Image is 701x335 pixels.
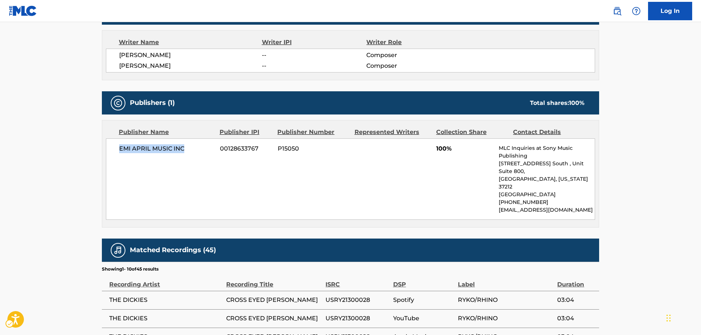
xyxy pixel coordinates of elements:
[613,7,622,15] img: search
[119,51,262,60] span: [PERSON_NAME]
[277,128,349,137] div: Publisher Number
[130,246,216,254] h5: Matched Recordings (45)
[119,38,262,47] div: Writer Name
[220,144,272,153] span: 00128633767
[436,144,493,153] span: 100%
[664,300,701,335] div: Chat Widget
[557,272,595,289] div: Duration
[499,206,595,214] p: [EMAIL_ADDRESS][DOMAIN_NAME]
[109,272,223,289] div: Recording Artist
[366,38,462,47] div: Writer Role
[666,307,671,329] div: Drag
[648,2,692,20] a: Log In
[366,51,462,60] span: Composer
[366,61,462,70] span: Composer
[119,128,214,137] div: Publisher Name
[262,38,367,47] div: Writer IPI
[130,99,175,107] h5: Publishers (1)
[325,314,389,323] span: USRY21300028
[262,61,366,70] span: --
[393,296,454,304] span: Spotify
[499,175,595,191] p: [GEOGRAPHIC_DATA], [US_STATE] 37212
[355,128,431,137] div: Represented Writers
[9,6,37,16] img: MLC Logo
[458,296,554,304] span: RYKO/RHINO
[393,314,454,323] span: YouTube
[278,144,349,153] span: P15050
[499,198,595,206] p: [PHONE_NUMBER]
[226,314,322,323] span: CROSS EYED [PERSON_NAME]
[393,272,454,289] div: DSP
[513,128,584,137] div: Contact Details
[458,314,554,323] span: RYKO/RHINO
[664,300,701,335] iframe: Hubspot Iframe
[226,272,322,289] div: Recording Title
[220,128,272,137] div: Publisher IPI
[458,272,554,289] div: Label
[119,61,262,70] span: [PERSON_NAME]
[119,144,214,153] span: EMI APRIL MUSIC INC
[226,296,322,304] span: CROSS EYED [PERSON_NAME]
[114,99,122,107] img: Publishers
[632,7,641,15] img: help
[262,51,366,60] span: --
[102,266,159,272] p: Showing 1 - 10 of 45 results
[557,296,595,304] span: 03:04
[557,314,595,323] span: 03:04
[499,144,595,160] p: MLC Inquiries at Sony Music Publishing
[499,160,595,175] p: [STREET_ADDRESS] South , Unit Suite 800,
[569,99,584,106] span: 100 %
[109,314,223,323] span: THE DICKIES
[325,296,389,304] span: USRY21300028
[114,246,122,255] img: Matched Recordings
[325,272,389,289] div: ISRC
[530,99,584,107] div: Total shares:
[499,191,595,198] p: [GEOGRAPHIC_DATA]
[109,296,223,304] span: THE DICKIES
[436,128,508,137] div: Collection Share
